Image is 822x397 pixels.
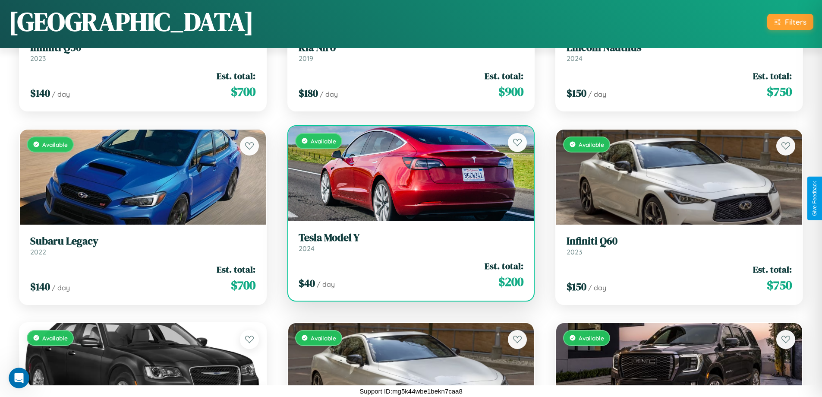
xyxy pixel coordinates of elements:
[311,137,336,145] span: Available
[485,260,523,272] span: Est. total:
[9,368,29,388] iframe: Intercom live chat
[299,232,524,244] h3: Tesla Model Y
[588,90,606,98] span: / day
[30,279,50,294] span: $ 140
[299,276,315,290] span: $ 40
[485,70,523,82] span: Est. total:
[299,86,318,100] span: $ 180
[567,54,583,63] span: 2024
[785,17,806,26] div: Filters
[231,83,255,100] span: $ 700
[231,276,255,294] span: $ 700
[30,235,255,248] h3: Subaru Legacy
[217,70,255,82] span: Est. total:
[299,41,524,63] a: Kia Niro2019
[567,235,792,248] h3: Infiniti Q60
[42,334,68,342] span: Available
[30,235,255,256] a: Subaru Legacy2022
[217,263,255,276] span: Est. total:
[311,334,336,342] span: Available
[767,14,813,30] button: Filters
[30,86,50,100] span: $ 140
[753,70,792,82] span: Est. total:
[30,41,255,63] a: Infiniti Q502023
[767,276,792,294] span: $ 750
[30,248,46,256] span: 2022
[299,54,313,63] span: 2019
[30,41,255,54] h3: Infiniti Q50
[9,4,254,39] h1: [GEOGRAPHIC_DATA]
[567,41,792,63] a: Lincoln Nautilus2024
[567,86,586,100] span: $ 150
[567,248,582,256] span: 2023
[567,279,586,294] span: $ 150
[299,232,524,253] a: Tesla Model Y2024
[767,83,792,100] span: $ 750
[579,141,604,148] span: Available
[52,283,70,292] span: / day
[753,263,792,276] span: Est. total:
[52,90,70,98] span: / day
[498,83,523,100] span: $ 900
[359,385,463,397] p: Support ID: mg5k44wbe1bekn7caa8
[588,283,606,292] span: / day
[567,41,792,54] h3: Lincoln Nautilus
[320,90,338,98] span: / day
[498,273,523,290] span: $ 200
[567,235,792,256] a: Infiniti Q602023
[42,141,68,148] span: Available
[299,41,524,54] h3: Kia Niro
[299,244,315,253] span: 2024
[30,54,46,63] span: 2023
[317,280,335,289] span: / day
[812,181,818,216] div: Give Feedback
[579,334,604,342] span: Available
